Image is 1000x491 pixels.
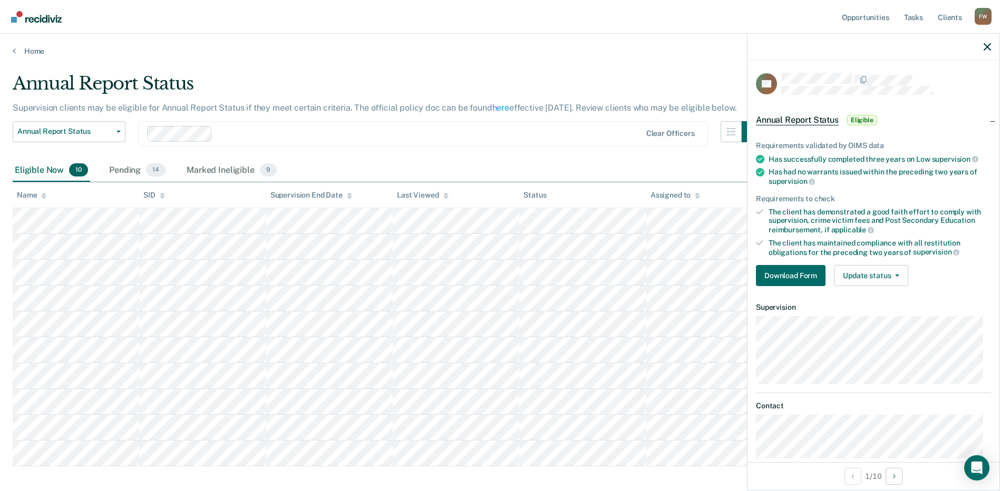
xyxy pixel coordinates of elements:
button: Previous Opportunity [844,468,861,485]
div: Status [523,191,546,200]
span: Eligible [847,115,877,125]
span: 9 [260,163,277,177]
span: applicable [831,225,874,234]
a: Home [13,46,987,56]
div: Marked Ineligible [185,159,279,182]
button: Next Opportunity [886,468,902,485]
span: supervision [913,248,959,256]
div: SID [143,191,165,200]
div: Last Viewed [397,191,448,200]
div: F W [975,8,992,25]
div: Requirements validated by OIMS data [756,141,991,150]
a: Navigate to form link [756,265,830,286]
a: here [492,103,509,113]
div: Pending [107,159,168,182]
div: Has had no warrants issued within the preceding two years of [769,168,991,185]
div: Annual Report StatusEligible [747,103,999,137]
button: Profile dropdown button [975,8,992,25]
div: Annual Report Status [13,73,763,103]
span: Annual Report Status [17,127,112,136]
button: Update status [834,265,908,286]
div: Has successfully completed three years on Low [769,154,991,164]
span: 10 [69,163,88,177]
img: Recidiviz [11,11,62,23]
span: Annual Report Status [756,115,839,125]
dt: Contact [756,401,991,410]
dt: Supervision [756,303,991,312]
span: 14 [146,163,166,177]
div: Assigned to [651,191,700,200]
div: The client has demonstrated a good faith effort to comply with supervision, crime victim fees and... [769,208,991,234]
span: supervision [932,155,978,163]
p: Supervision clients may be eligible for Annual Report Status if they meet certain criteria. The o... [13,103,736,113]
div: Requirements to check [756,194,991,203]
div: Supervision End Date [270,191,352,200]
div: Name [17,191,46,200]
div: Open Intercom Messenger [964,455,989,480]
div: 1 / 10 [747,462,999,490]
span: supervision [769,177,815,185]
div: Eligible Now [13,159,90,182]
button: Download Form [756,265,826,286]
div: The client has maintained compliance with all restitution obligations for the preceding two years of [769,239,991,257]
div: Clear officers [646,129,695,138]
